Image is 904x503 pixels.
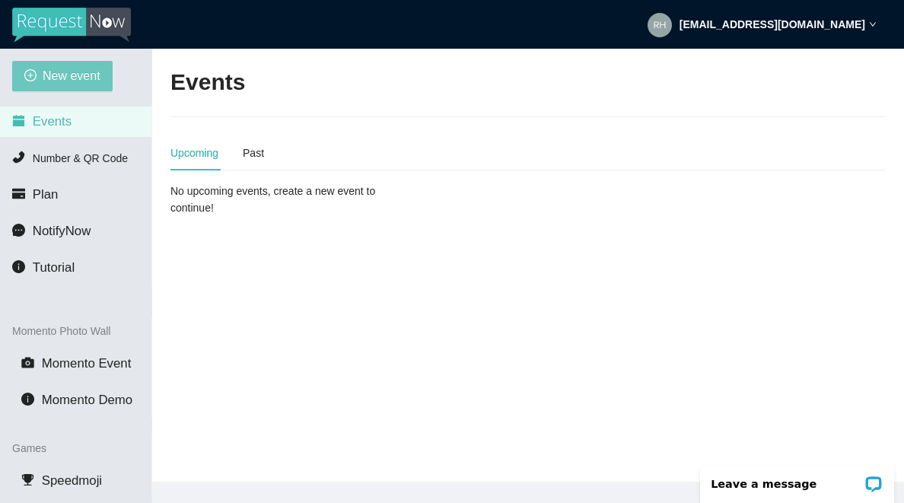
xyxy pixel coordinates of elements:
[12,224,25,237] span: message
[869,21,877,28] span: down
[42,393,132,407] span: Momento Demo
[21,356,34,369] span: camera
[170,145,218,161] div: Upcoming
[24,69,37,84] span: plus-circle
[42,473,102,488] span: Speedmoji
[21,393,34,406] span: info-circle
[12,61,113,91] button: plus-circleNew event
[43,66,100,85] span: New event
[690,455,904,503] iframe: LiveChat chat widget
[648,13,672,37] img: aaa7bb0bfbf9eacfe7a42b5dcf2cbb08
[33,187,59,202] span: Plan
[12,260,25,273] span: info-circle
[21,473,34,486] span: trophy
[12,187,25,200] span: credit-card
[680,18,865,30] strong: [EMAIL_ADDRESS][DOMAIN_NAME]
[12,114,25,127] span: calendar
[33,260,75,275] span: Tutorial
[33,152,128,164] span: Number & QR Code
[12,151,25,164] span: phone
[33,114,72,129] span: Events
[170,67,245,98] h2: Events
[42,356,132,371] span: Momento Event
[12,8,131,43] img: RequestNow
[170,183,401,216] div: No upcoming events, create a new event to continue!
[243,145,264,161] div: Past
[33,224,91,238] span: NotifyNow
